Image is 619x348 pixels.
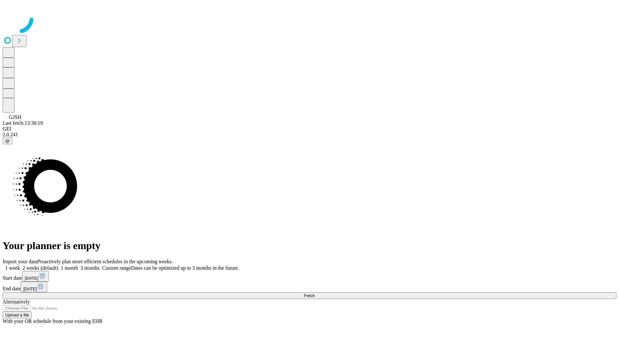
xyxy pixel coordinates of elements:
[5,265,20,271] span: 1 week
[22,271,49,282] button: [DATE]
[131,265,239,271] span: Dates can be optimized up to 3 months in the future.
[3,138,12,144] button: @
[81,265,100,271] span: 3 months
[61,265,78,271] span: 1 month
[3,318,103,324] span: With your OR schedule from your existing EHR
[3,132,616,138] div: 2.0.241
[3,299,30,304] span: Alternatively
[3,292,616,299] button: Fetch
[23,286,37,291] span: [DATE]
[5,139,10,143] span: @
[3,271,616,282] div: Start date
[9,114,21,120] span: GJSH
[3,312,32,318] button: Upload a file
[25,276,38,281] span: [DATE]
[3,126,616,132] div: GEI
[304,293,315,298] span: Fetch
[3,240,616,252] h1: Your planner is empty
[21,282,47,292] button: [DATE]
[37,259,173,264] span: Proactively plan more efficient schedules in the upcoming weeks.
[3,120,43,126] span: Last fetch: 13:30:19
[23,265,58,271] span: 2 weeks (default)
[3,259,37,264] span: Import your data
[102,265,131,271] span: Custom range
[3,282,616,292] div: End date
